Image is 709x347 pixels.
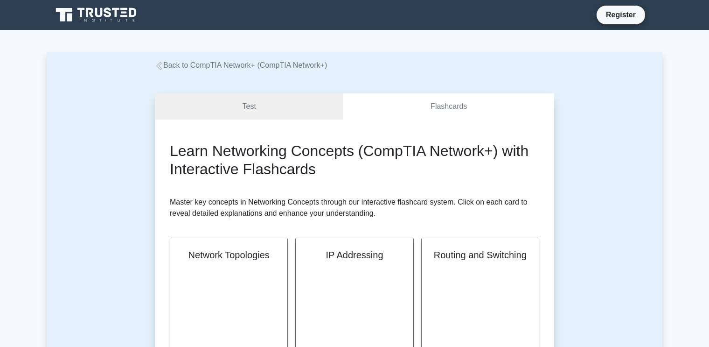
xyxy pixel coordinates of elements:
[433,249,528,261] h2: Routing and Switching
[343,93,554,120] a: Flashcards
[600,9,641,21] a: Register
[155,61,327,69] a: Back to CompTIA Network+ (CompTIA Network+)
[307,249,402,261] h2: IP Addressing
[181,249,276,261] h2: Network Topologies
[170,142,539,178] h2: Learn Networking Concepts (CompTIA Network+) with Interactive Flashcards
[155,93,343,120] a: Test
[170,197,539,219] p: Master key concepts in Networking Concepts through our interactive flashcard system. Click on eac...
